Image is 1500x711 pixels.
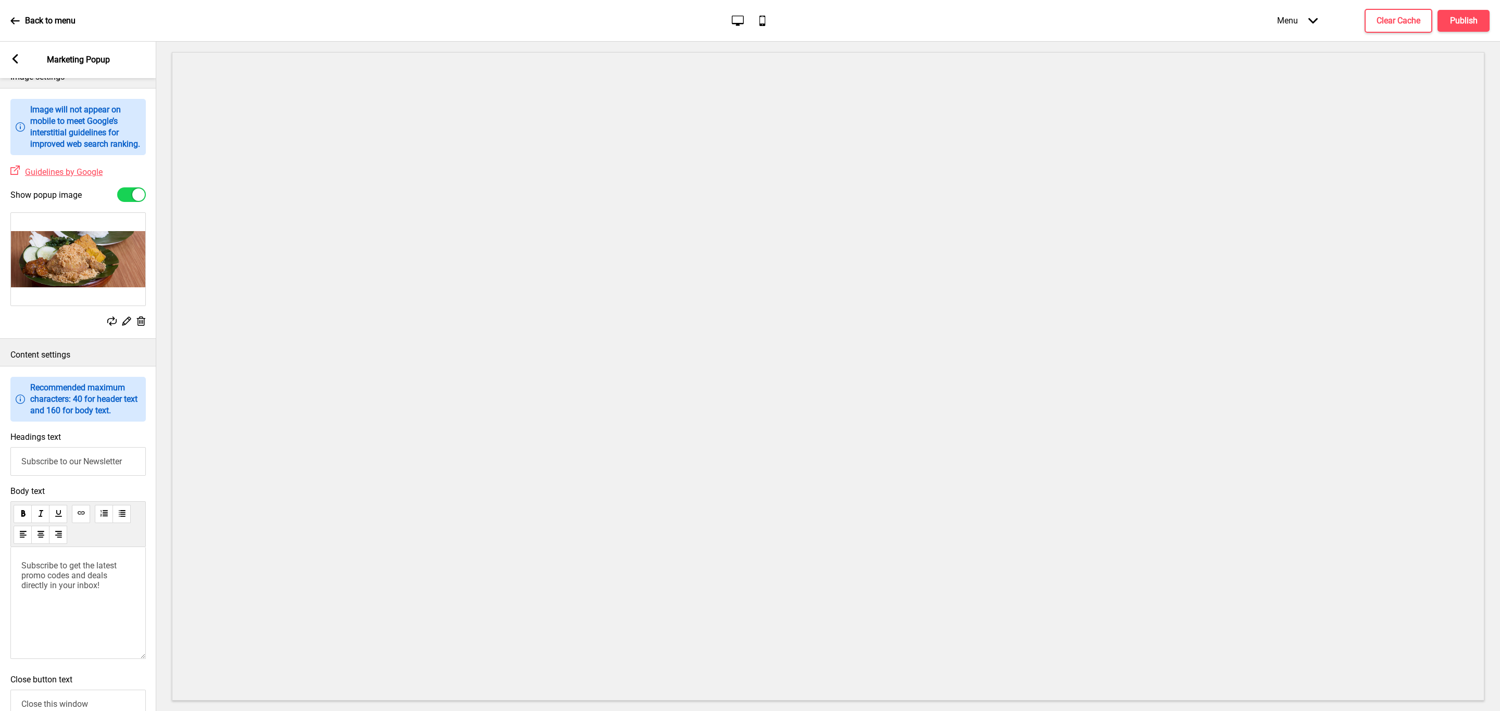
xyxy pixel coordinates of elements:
button: italic [31,505,49,523]
button: orderedList [95,505,113,523]
span: Subscribe to get the latest promo codes and deals directly in your inbox! [21,561,119,590]
a: Back to menu [10,7,76,35]
button: alignCenter [31,526,49,544]
label: Close button text [10,675,72,684]
p: Content settings [10,349,146,361]
div: Menu [1267,5,1328,36]
p: Recommended maximum characters: 40 for header text and 160 for body text. [30,382,141,416]
button: unorderedList [113,505,131,523]
button: link [72,505,90,523]
p: Back to menu [25,15,76,27]
button: bold [14,505,32,523]
button: Clear Cache [1365,9,1432,33]
button: alignLeft [14,526,32,544]
h4: Publish [1450,15,1478,27]
h4: Clear Cache [1377,15,1420,27]
p: Marketing Popup [47,54,110,66]
span: Body text [10,486,146,496]
label: Show popup image [10,190,82,200]
a: Guidelines by Google [20,167,103,177]
span: Guidelines by Google [25,167,103,177]
button: Publish [1437,10,1490,32]
label: Headings text [10,432,61,442]
p: Image will not appear on mobile to meet Google’s interstitial guidelines for improved web search ... [30,104,141,150]
button: alignRight [49,526,67,544]
img: Image [11,213,145,306]
button: underline [49,505,67,523]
